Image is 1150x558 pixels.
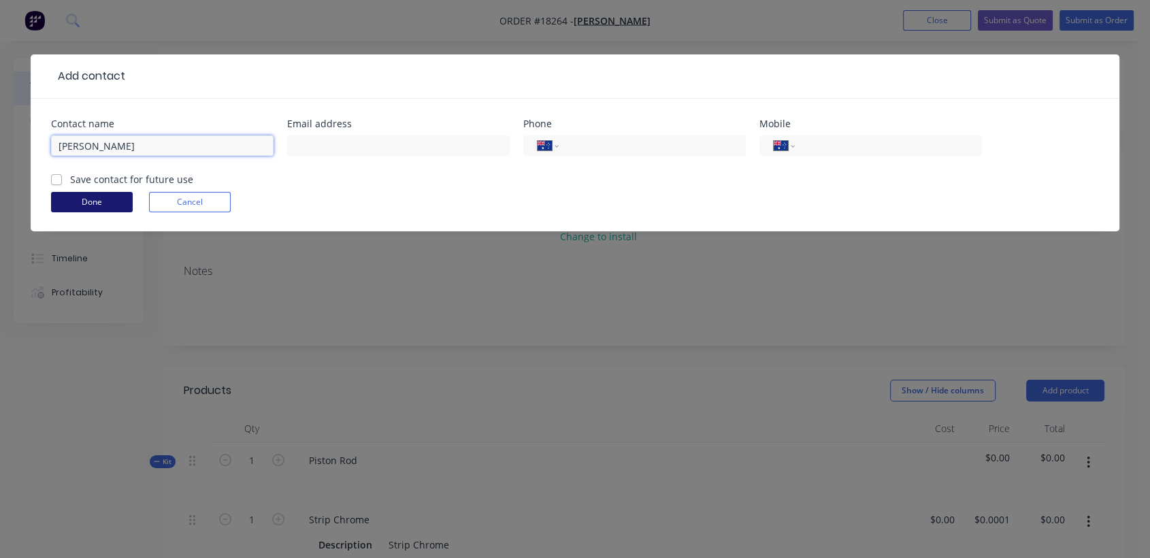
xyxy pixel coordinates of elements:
div: Mobile [759,119,982,129]
div: Email address [287,119,510,129]
button: Cancel [149,192,231,212]
div: Phone [523,119,746,129]
div: Contact name [51,119,274,129]
label: Save contact for future use [70,172,193,186]
button: Done [51,192,133,212]
div: Add contact [51,68,125,84]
